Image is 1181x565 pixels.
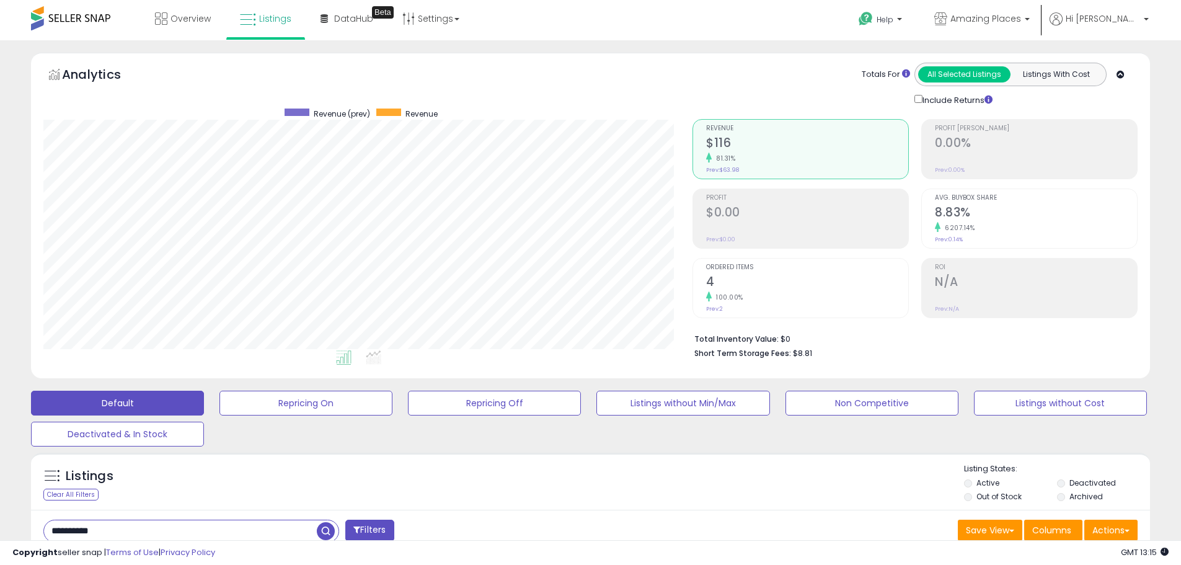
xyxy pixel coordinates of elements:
[785,391,958,416] button: Non Competitive
[62,66,145,86] h5: Analytics
[1032,524,1071,536] span: Columns
[706,275,908,291] h2: 4
[1024,520,1082,541] button: Columns
[706,195,908,202] span: Profit
[1066,12,1140,25] span: Hi [PERSON_NAME]
[372,6,394,19] div: Tooltip anchor
[976,491,1022,502] label: Out of Stock
[12,546,58,558] strong: Copyright
[334,12,373,25] span: DataHub
[958,520,1022,541] button: Save View
[905,92,1007,107] div: Include Returns
[712,154,735,163] small: 81.31%
[964,463,1150,475] p: Listing States:
[935,125,1137,132] span: Profit [PERSON_NAME]
[596,391,769,416] button: Listings without Min/Max
[706,305,723,313] small: Prev: 2
[314,109,370,119] span: Revenue (prev)
[1084,520,1138,541] button: Actions
[31,391,204,416] button: Default
[706,264,908,271] span: Ordered Items
[706,205,908,222] h2: $0.00
[935,275,1137,291] h2: N/A
[935,136,1137,153] h2: 0.00%
[259,12,291,25] span: Listings
[706,236,735,243] small: Prev: $0.00
[935,236,963,243] small: Prev: 0.14%
[940,223,975,233] small: 6207.14%
[1010,66,1102,82] button: Listings With Cost
[976,478,999,488] label: Active
[1121,546,1169,558] span: 2025-10-7 13:15 GMT
[219,391,392,416] button: Repricing On
[405,109,438,119] span: Revenue
[170,12,211,25] span: Overview
[43,489,99,500] div: Clear All Filters
[1069,491,1103,502] label: Archived
[408,391,581,416] button: Repricing Off
[935,264,1137,271] span: ROI
[918,66,1011,82] button: All Selected Listings
[12,547,215,559] div: seller snap | |
[935,166,965,174] small: Prev: 0.00%
[849,2,914,40] a: Help
[66,468,113,485] h5: Listings
[1050,12,1149,40] a: Hi [PERSON_NAME]
[694,348,791,358] b: Short Term Storage Fees:
[706,166,739,174] small: Prev: $63.98
[694,334,779,344] b: Total Inventory Value:
[935,205,1137,222] h2: 8.83%
[712,293,743,302] small: 100.00%
[858,11,874,27] i: Get Help
[877,14,893,25] span: Help
[862,69,910,81] div: Totals For
[706,125,908,132] span: Revenue
[974,391,1147,416] button: Listings without Cost
[706,136,908,153] h2: $116
[31,422,204,447] button: Deactivated & In Stock
[161,546,215,558] a: Privacy Policy
[345,520,394,541] button: Filters
[106,546,159,558] a: Terms of Use
[1069,478,1116,488] label: Deactivated
[935,195,1137,202] span: Avg. Buybox Share
[935,305,959,313] small: Prev: N/A
[793,347,812,359] span: $8.81
[950,12,1021,25] span: Amazing Places
[694,331,1128,345] li: $0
